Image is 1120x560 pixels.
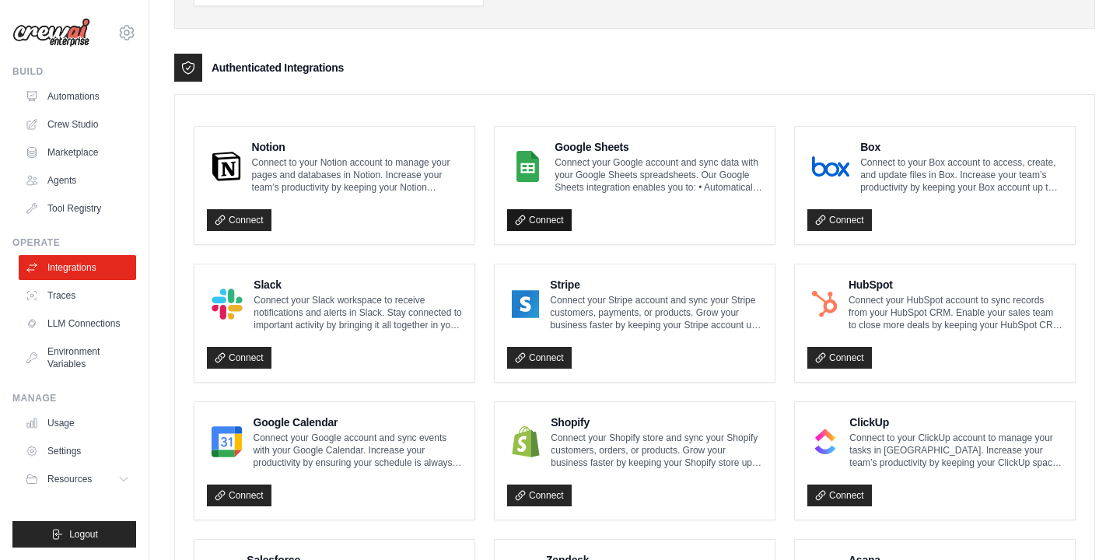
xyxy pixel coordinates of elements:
[212,60,344,75] h3: Authenticated Integrations
[207,347,271,369] a: Connect
[212,151,241,182] img: Notion Logo
[507,209,572,231] a: Connect
[12,392,136,404] div: Manage
[19,467,136,492] button: Resources
[19,140,136,165] a: Marketplace
[849,432,1062,469] p: Connect to your ClickUp account to manage your tasks in [GEOGRAPHIC_DATA]. Increase your team’s p...
[19,168,136,193] a: Agents
[550,294,762,331] p: Connect your Stripe account and sync your Stripe customers, payments, or products. Grow your busi...
[19,112,136,137] a: Crew Studio
[807,485,872,506] a: Connect
[19,283,136,308] a: Traces
[812,426,838,457] img: ClickUp Logo
[849,294,1062,331] p: Connect your HubSpot account to sync records from your HubSpot CRM. Enable your sales team to clo...
[555,139,762,155] h4: Google Sheets
[12,18,90,47] img: Logo
[19,196,136,221] a: Tool Registry
[812,151,849,182] img: Box Logo
[12,521,136,548] button: Logout
[19,255,136,280] a: Integrations
[12,236,136,249] div: Operate
[12,65,136,78] div: Build
[512,289,539,320] img: Stripe Logo
[1042,485,1120,560] iframe: Chat Widget
[253,432,462,469] p: Connect your Google account and sync events with your Google Calendar. Increase your productivity...
[512,151,544,182] img: Google Sheets Logo
[807,209,872,231] a: Connect
[253,415,462,430] h4: Google Calendar
[860,156,1062,194] p: Connect to your Box account to access, create, and update files in Box. Increase your team’s prod...
[507,485,572,506] a: Connect
[860,139,1062,155] h4: Box
[1042,485,1120,560] div: Widget pro chat
[19,339,136,376] a: Environment Variables
[551,432,762,469] p: Connect your Shopify store and sync your Shopify customers, orders, or products. Grow your busine...
[252,139,462,155] h4: Notion
[512,426,540,457] img: Shopify Logo
[212,289,243,320] img: Slack Logo
[19,311,136,336] a: LLM Connections
[212,426,242,457] img: Google Calendar Logo
[207,485,271,506] a: Connect
[19,439,136,464] a: Settings
[550,277,762,292] h4: Stripe
[254,277,462,292] h4: Slack
[207,209,271,231] a: Connect
[254,294,462,331] p: Connect your Slack workspace to receive notifications and alerts in Slack. Stay connected to impo...
[47,473,92,485] span: Resources
[849,415,1062,430] h4: ClickUp
[19,411,136,436] a: Usage
[551,415,762,430] h4: Shopify
[19,84,136,109] a: Automations
[555,156,762,194] p: Connect your Google account and sync data with your Google Sheets spreadsheets. Our Google Sheets...
[849,277,1062,292] h4: HubSpot
[507,347,572,369] a: Connect
[807,347,872,369] a: Connect
[812,289,838,320] img: HubSpot Logo
[252,156,462,194] p: Connect to your Notion account to manage your pages and databases in Notion. Increase your team’s...
[69,528,98,541] span: Logout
